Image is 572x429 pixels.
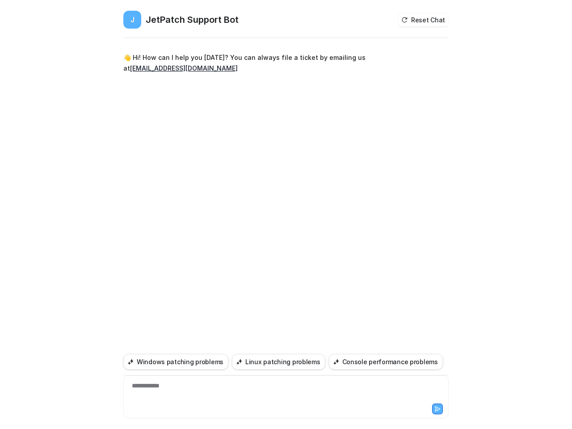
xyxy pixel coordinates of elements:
[123,11,141,29] span: J
[399,13,449,26] button: Reset Chat
[123,354,228,370] button: Windows patching problems
[329,354,443,370] button: Console performance problems
[146,13,239,26] h2: JetPatch Support Bot
[232,354,325,370] button: Linux patching problems
[130,64,238,72] a: [EMAIL_ADDRESS][DOMAIN_NAME]
[123,52,385,74] p: 👋 Hi! How can I help you [DATE]? You can always file a ticket by emailing us at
